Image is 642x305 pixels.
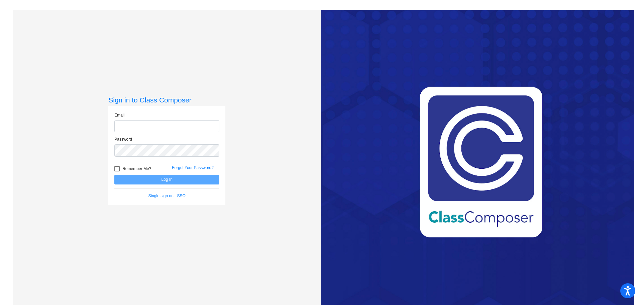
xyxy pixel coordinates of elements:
label: Email [114,112,124,118]
h3: Sign in to Class Composer [108,96,225,104]
a: Forgot Your Password? [172,165,214,170]
span: Remember Me? [122,165,151,173]
button: Log In [114,175,219,184]
label: Password [114,136,132,142]
a: Single sign on - SSO [148,194,186,198]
